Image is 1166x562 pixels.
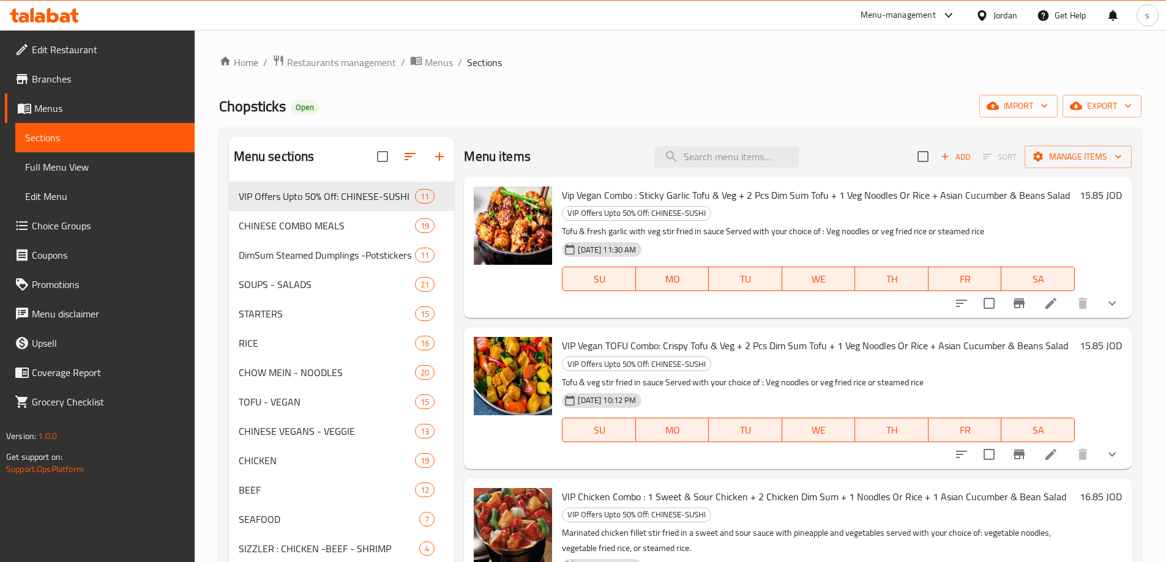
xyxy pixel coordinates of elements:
[567,421,630,439] span: SU
[32,248,185,262] span: Coupons
[562,336,1068,355] span: VIP Vegan TOFU Combo: Crispy Tofu & Veg + 2 Pcs Dim Sum Tofu + 1 Veg Noodles Or Rice + Asian Cucu...
[1006,421,1070,439] span: SA
[32,306,185,321] span: Menu disclaimer
[562,525,1075,556] p: Marinated chicken fillet stir fried in a sweet and sour sauce with pineapple and vegetables serve...
[654,146,799,168] input: search
[229,416,455,446] div: CHINESE VEGANS - VEGGIE13
[15,182,195,211] a: Edit Menu
[263,55,267,70] li: /
[416,279,434,290] span: 21
[415,306,435,321] div: items
[32,336,185,350] span: Upsell
[1004,440,1034,469] button: Branch-specific-item
[32,394,185,409] span: Grocery Checklist
[947,289,976,318] button: sort-choices
[1097,440,1127,469] button: show more
[239,394,416,409] span: TOFU - VEGAN
[562,186,1070,204] span: Vip Vegan Combo : Sticky Garlic Tofu & Veg + 2 Pcs Dim Sum Tofu + 1 Veg Noodles Or Rice + Asian C...
[1080,488,1122,505] h6: 16.85 JOD
[415,277,435,292] div: items
[239,248,416,262] span: DimSum Steamed Dumplings -Potstickers
[1025,146,1132,168] button: Manage items
[15,123,195,152] a: Sections
[219,92,286,120] span: Chopsticks
[709,267,782,291] button: TU
[239,277,416,292] div: SOUPS - SALADS
[425,142,454,171] button: Add section
[464,147,531,166] h2: Menu items
[239,336,416,350] div: RICE
[416,250,434,261] span: 11
[25,130,185,145] span: Sections
[1063,95,1142,117] button: export
[562,206,711,220] span: VIP Offers Upto 50% Off: CHINESE-SUSHI
[272,54,396,70] a: Restaurants management
[415,424,435,438] div: items
[410,54,453,70] a: Menus
[239,365,416,380] span: CHOW MEIN - NOODLES
[219,55,258,70] a: Home
[5,358,195,387] a: Coverage Report
[416,191,434,202] span: 11
[15,152,195,182] a: Full Menu View
[860,270,924,288] span: TH
[975,147,1025,166] span: Select section first
[416,220,434,232] span: 19
[239,541,420,556] span: SIZZLER : CHICKEN -BEEF - SHRIMP
[234,147,315,166] h2: Menu sections
[32,277,185,292] span: Promotions
[562,357,711,371] div: VIP Offers Upto 50% Off: CHINESE-SUSHI
[936,147,975,166] span: Add item
[5,64,195,94] a: Branches
[416,484,434,496] span: 12
[419,541,435,556] div: items
[1034,149,1122,165] span: Manage items
[416,367,434,379] span: 20
[229,240,455,270] div: DimSum Steamed Dumplings -Potstickers11
[1044,296,1058,311] a: Edit menu item
[239,306,416,321] span: STARTERS
[567,270,630,288] span: SU
[562,508,711,522] div: VIP Offers Upto 50% Off: CHINESE-SUSHI
[34,101,185,116] span: Menus
[1004,289,1034,318] button: Branch-specific-item
[415,336,435,350] div: items
[416,455,434,467] span: 19
[636,418,709,442] button: MO
[947,440,976,469] button: sort-choices
[395,142,425,171] span: Sort sections
[910,144,936,169] span: Select section
[25,189,185,204] span: Edit Menu
[562,206,711,221] div: VIP Offers Upto 50% Off: CHINESE-SUSHI
[32,218,185,233] span: Choice Groups
[229,475,455,505] div: BEEF12
[6,449,62,465] span: Get support on:
[562,224,1075,239] p: Tofu & fresh garlic with veg stir fried in sauce Served with your choice of : Veg noodles or veg ...
[415,189,435,204] div: items
[229,328,455,358] div: RICE16
[5,94,195,123] a: Menus
[979,95,1058,117] button: import
[714,270,777,288] span: TU
[562,357,711,371] span: VIP Offers Upto 50% Off: CHINESE-SUSHI
[419,512,435,527] div: items
[239,189,416,204] span: VIP Offers Upto 50% Off: CHINESE-SUSHI
[1072,98,1132,114] span: export
[239,453,416,468] span: CHICKEN
[239,424,416,438] span: CHINESE VEGANS - VEGGIE
[855,267,929,291] button: TH
[416,338,434,349] span: 16
[32,72,185,86] span: Branches
[287,55,396,70] span: Restaurants management
[855,418,929,442] button: TH
[239,218,416,233] span: CHINESE COMBO MEALS
[229,358,455,387] div: CHOW MEIN - NOODLES20
[929,267,1002,291] button: FR
[1080,337,1122,354] h6: 15.85 JOD
[1080,187,1122,204] h6: 15.85 JOD
[782,267,856,291] button: WE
